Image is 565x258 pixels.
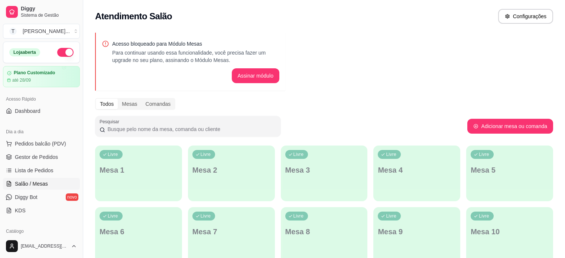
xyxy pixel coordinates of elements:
[21,243,68,249] span: [EMAIL_ADDRESS][DOMAIN_NAME]
[479,151,489,157] p: Livre
[201,151,211,157] p: Livre
[112,40,279,48] p: Acesso bloqueado para Módulo Mesas
[471,226,549,237] p: Mesa 10
[23,27,70,35] div: [PERSON_NAME] ...
[188,146,275,201] button: LivreMesa 2
[281,146,368,201] button: LivreMesa 3
[3,138,80,150] button: Pedidos balcão (PDV)
[285,165,363,175] p: Mesa 3
[142,99,175,109] div: Comandas
[293,151,304,157] p: Livre
[3,225,80,237] div: Catálogo
[108,151,118,157] p: Livre
[9,48,40,56] div: Loja aberta
[466,146,553,201] button: LivreMesa 5
[192,165,270,175] p: Mesa 2
[96,99,118,109] div: Todos
[15,107,40,115] span: Dashboard
[105,125,276,133] input: Pesquisar
[386,213,396,219] p: Livre
[3,93,80,105] div: Acesso Rápido
[373,146,460,201] button: LivreMesa 4
[285,226,363,237] p: Mesa 8
[108,213,118,219] p: Livre
[95,146,182,201] button: LivreMesa 1
[21,12,77,18] span: Sistema de Gestão
[192,226,270,237] p: Mesa 7
[3,105,80,117] a: Dashboard
[378,226,456,237] p: Mesa 9
[100,118,122,125] label: Pesquisar
[3,178,80,190] a: Salão / Mesas
[15,180,48,187] span: Salão / Mesas
[3,191,80,203] a: Diggy Botnovo
[467,119,553,134] button: Adicionar mesa ou comanda
[21,6,77,12] span: Diggy
[386,151,396,157] p: Livre
[100,226,178,237] p: Mesa 6
[3,151,80,163] a: Gestor de Pedidos
[15,207,26,214] span: KDS
[100,165,178,175] p: Mesa 1
[293,213,304,219] p: Livre
[9,27,17,35] span: T
[3,66,80,87] a: Plano Customizadoaté 28/09
[118,99,141,109] div: Mesas
[201,213,211,219] p: Livre
[14,70,55,76] article: Plano Customizado
[498,9,553,24] button: Configurações
[15,167,53,174] span: Lista de Pedidos
[232,68,280,83] button: Assinar módulo
[15,153,58,161] span: Gestor de Pedidos
[112,49,279,64] p: Para continuar usando essa funcionalidade, você precisa fazer um upgrade no seu plano, assinando ...
[3,205,80,216] a: KDS
[378,165,456,175] p: Mesa 4
[15,140,66,147] span: Pedidos balcão (PDV)
[15,193,38,201] span: Diggy Bot
[57,48,74,57] button: Alterar Status
[3,164,80,176] a: Lista de Pedidos
[3,126,80,138] div: Dia a dia
[471,165,549,175] p: Mesa 5
[3,237,80,255] button: [EMAIL_ADDRESS][DOMAIN_NAME]
[479,213,489,219] p: Livre
[3,3,80,21] a: DiggySistema de Gestão
[95,10,172,22] h2: Atendimento Salão
[12,77,31,83] article: até 28/09
[3,24,80,39] button: Select a team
